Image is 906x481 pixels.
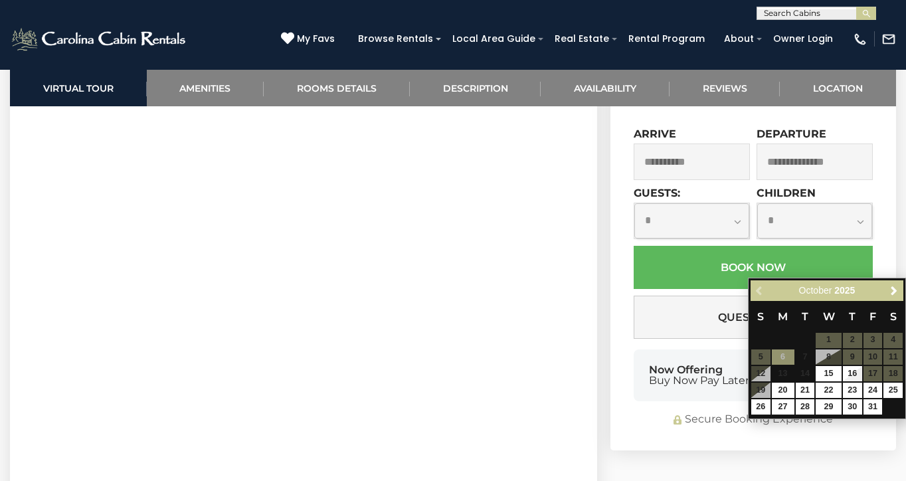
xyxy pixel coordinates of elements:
[863,383,883,398] a: 24
[446,29,542,49] a: Local Area Guide
[410,70,541,106] a: Description
[548,29,616,49] a: Real Estate
[889,285,899,296] span: Next
[717,29,761,49] a: About
[757,128,826,140] label: Departure
[634,246,873,289] button: Book Now
[649,365,752,386] div: Now Offering
[796,399,815,415] a: 28
[802,310,808,323] span: Tuesday
[10,26,189,52] img: White-1-2.png
[767,29,840,49] a: Owner Login
[751,399,770,415] a: 26
[281,32,338,47] a: My Favs
[772,399,794,415] a: 27
[772,366,794,381] span: 13
[863,399,883,415] a: 31
[297,32,335,46] span: My Favs
[885,282,902,299] a: Next
[843,366,862,381] a: 16
[816,366,841,381] a: 15
[10,70,147,106] a: Virtual Tour
[890,310,897,323] span: Saturday
[796,349,815,365] span: 7
[634,187,680,199] label: Guests:
[816,383,841,398] a: 22
[816,399,841,415] a: 29
[869,310,876,323] span: Friday
[670,70,780,106] a: Reviews
[834,285,855,296] span: 2025
[634,296,873,339] button: Questions?
[799,285,832,296] span: October
[816,349,841,365] span: 8
[881,32,896,47] img: mail-regular-white.png
[772,383,794,398] a: 20
[757,187,816,199] label: Children
[351,29,440,49] a: Browse Rentals
[843,399,862,415] a: 30
[780,70,896,106] a: Location
[853,32,867,47] img: phone-regular-white.png
[843,383,862,398] a: 23
[823,310,835,323] span: Wednesday
[778,310,788,323] span: Monday
[757,310,764,323] span: Sunday
[541,70,670,106] a: Availability
[883,383,903,398] a: 25
[634,128,676,140] label: Arrive
[796,383,815,398] a: 21
[147,70,264,106] a: Amenities
[264,70,410,106] a: Rooms Details
[634,412,873,427] div: Secure Booking Experience
[849,310,856,323] span: Thursday
[649,375,752,386] span: Buy Now Pay Later!
[622,29,711,49] a: Rental Program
